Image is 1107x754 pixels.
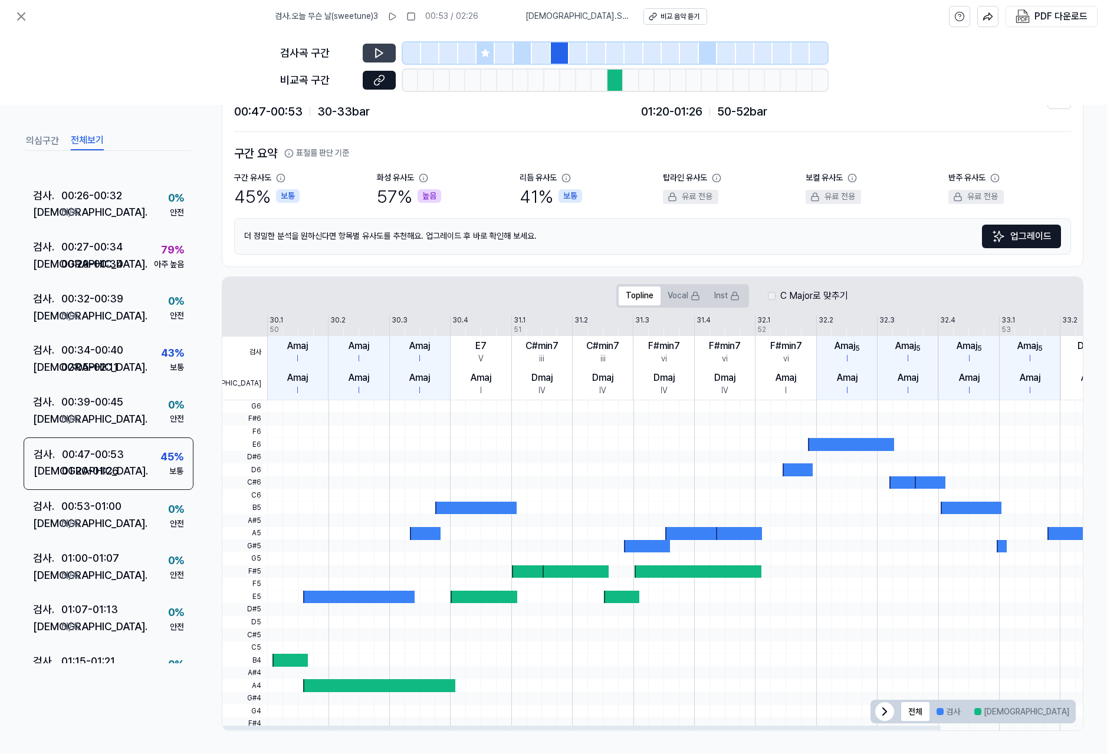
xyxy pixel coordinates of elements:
span: 검사 [222,337,267,368]
div: F#min7 [648,339,680,353]
button: Topline [619,287,661,305]
div: PDF 다운로드 [1034,9,1088,24]
div: 검사 . [33,601,61,618]
div: 0 % [168,656,184,673]
div: 30.3 [392,315,408,325]
div: 검사 . [33,394,61,411]
span: F#4 [222,717,267,730]
div: IV [538,385,546,397]
div: 리듬 유사도 [520,172,557,184]
div: 0 % [168,396,184,413]
span: E5 [222,591,267,604]
div: Dmaj [653,371,675,385]
div: 00:27 - 00:34 [61,239,123,256]
button: Inst [707,287,747,305]
button: 전체보기 [71,131,104,150]
span: A4 [222,679,267,692]
div: I [785,385,787,397]
div: Amaj [1081,371,1102,385]
div: [DEMOGRAPHIC_DATA] . [34,463,62,480]
div: I [968,353,970,365]
div: 00:26 - 00:32 [61,187,122,204]
div: Amaj [895,339,921,353]
div: Amaj [409,371,430,385]
div: 안전 [170,207,184,219]
div: 31.4 [697,315,711,325]
div: Amaj [349,339,369,353]
span: D#6 [222,451,267,464]
div: Dmaj7 [1078,339,1105,353]
div: 00:39 - 00:45 [61,394,123,411]
div: 43 % [161,345,184,362]
div: 30.2 [330,315,346,325]
div: I [297,385,298,397]
div: 검사 . [33,187,61,204]
div: 32.3 [879,315,895,325]
button: PDF 다운로드 [1013,6,1090,27]
div: 01:07 - 01:13 [61,601,118,618]
button: 업그레이드 [982,225,1061,248]
div: 79 % [161,241,184,258]
sub: 5 [916,344,921,353]
div: I [297,353,298,365]
div: C#min7 [525,339,559,353]
div: 안전 [170,310,184,322]
div: 02:05 - 02:11 [61,359,118,376]
div: 검사 . [33,549,61,567]
div: 0 % [168,604,184,621]
div: vi [661,353,667,365]
span: E6 [222,438,267,451]
div: Amaj [471,371,491,385]
sub: 5 [1038,344,1043,353]
div: E7 [475,339,487,353]
div: 높음 [418,189,441,203]
span: D5 [222,616,267,629]
h2: 구간 요약 [234,144,1071,163]
span: F#5 [222,565,267,578]
span: 50 - 52 bar [717,102,767,121]
div: Amaj [837,371,858,385]
span: B5 [222,502,267,515]
div: I [419,353,421,365]
div: Dmaj [714,371,735,385]
div: 검사곡 구간 [280,45,356,62]
div: 30.1 [270,315,283,325]
span: G#4 [222,692,267,705]
div: 보컬 유사도 [806,172,843,184]
span: C6 [222,489,267,502]
div: 41 % [520,184,582,209]
div: I [480,385,482,397]
div: 보통 [169,466,183,478]
div: C#min7 [586,339,619,353]
div: V [478,353,484,365]
div: 유료 전용 [948,190,1004,204]
a: Sparkles업그레이드 [982,225,1061,248]
div: I [1029,353,1031,365]
div: I [1029,385,1031,397]
span: 30 - 33 bar [317,102,370,121]
img: PDF Download [1016,9,1030,24]
div: 보통 [276,189,300,203]
span: [DEMOGRAPHIC_DATA] [222,368,267,400]
div: 57 % [377,184,441,209]
div: iii [600,353,606,365]
div: Amaj [957,339,982,353]
span: C#6 [222,476,267,489]
div: 0 % [168,293,184,310]
div: Amaj [287,371,308,385]
div: I [846,353,848,365]
button: Vocal [661,287,707,305]
div: 유료 전용 [663,190,718,204]
div: iii [539,353,544,365]
div: I [358,385,360,397]
div: Amaj [959,371,980,385]
span: A#5 [222,514,267,527]
div: 32.2 [819,315,833,325]
div: vi [722,353,728,365]
div: I [358,353,360,365]
span: 01:20 - 01:26 [641,102,702,121]
div: 안전 [170,621,184,633]
button: help [949,6,970,27]
label: C Major로 맞추기 [780,289,848,303]
div: 검사 . [33,653,61,670]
